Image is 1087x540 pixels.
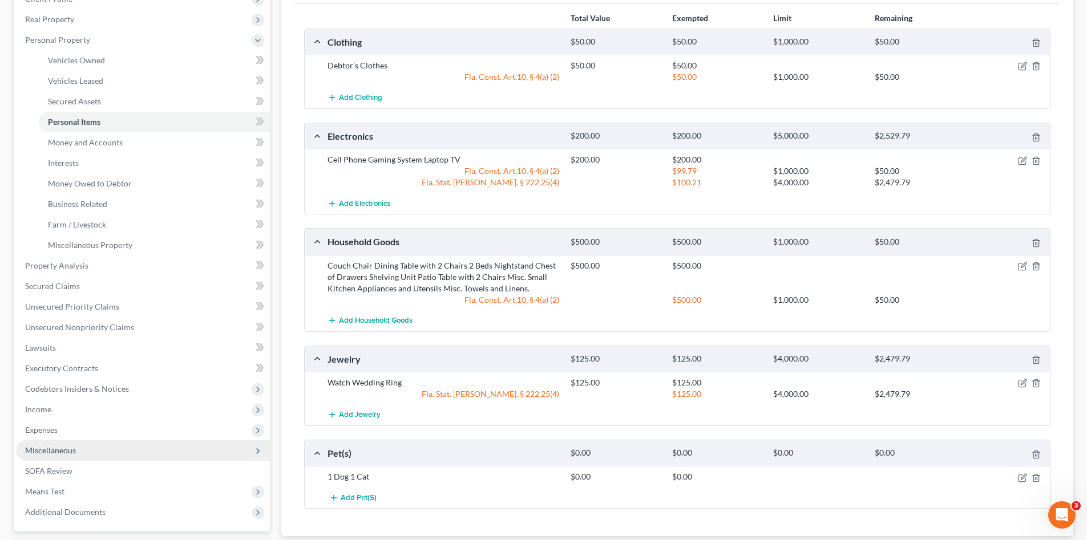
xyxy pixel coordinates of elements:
span: Unsecured Priority Claims [25,302,119,311]
div: $1,000.00 [767,237,868,247]
a: Farm / Livestock [39,214,270,235]
div: $50.00 [869,71,970,83]
div: $500.00 [666,260,767,271]
button: Add Household Goods [328,310,413,331]
div: $50.00 [565,60,666,71]
div: Fla. Const. Art.10, § 4(a) (2) [322,71,565,83]
span: Real Property [25,14,74,24]
div: Couch Chair Dining Table with 2 Chairs 2 Beds Nightstand Chest of Drawers Shelving Unit Patio Tab... [322,260,565,294]
iframe: Intercom live chat [1048,501,1076,529]
div: Fla. Stat. [PERSON_NAME]. § 222.25(4) [322,177,565,188]
div: Watch Wedding Ring [322,377,565,388]
div: Fla. Const. Art.10, § 4(a) (2) [322,165,565,177]
button: Add Electronics [328,193,390,214]
span: Interests [48,158,79,168]
div: $50.00 [869,294,970,306]
div: $99.79 [666,165,767,177]
div: 1 Dog 1 Cat [322,471,565,482]
span: Money and Accounts [48,137,123,147]
div: $4,000.00 [767,354,868,364]
div: $125.00 [666,377,767,388]
span: Add Electronics [339,199,390,208]
div: Fla. Stat. [PERSON_NAME]. § 222.25(4) [322,388,565,400]
span: Money Owed to Debtor [48,178,132,188]
span: Vehicles Owned [48,55,105,65]
div: $50.00 [666,71,767,83]
strong: Exempted [672,13,708,23]
strong: Limit [773,13,791,23]
span: Miscellaneous Property [48,240,132,250]
div: $0.00 [565,471,666,482]
div: $4,000.00 [767,388,868,400]
strong: Total Value [571,13,610,23]
div: $4,000.00 [767,177,868,188]
div: $1,000.00 [767,36,868,47]
div: $125.00 [666,388,767,400]
span: Add Household Goods [339,316,413,325]
div: Electronics [322,130,565,142]
div: $50.00 [666,36,767,47]
span: Expenses [25,425,58,435]
div: $0.00 [666,471,767,482]
a: Money Owed to Debtor [39,173,270,194]
a: SOFA Review [16,461,270,481]
div: $0.00 [767,448,868,458]
div: $200.00 [666,154,767,165]
div: Pet(s) [322,447,565,459]
div: $0.00 [666,448,767,458]
a: Interests [39,153,270,173]
a: Unsecured Nonpriority Claims [16,317,270,338]
span: Lawsuits [25,343,56,352]
div: $50.00 [666,60,767,71]
span: Secured Claims [25,281,80,291]
div: $500.00 [666,237,767,247]
span: Personal Items [48,117,100,127]
span: Unsecured Nonpriority Claims [25,322,134,332]
span: Miscellaneous [25,445,76,455]
a: Executory Contracts [16,358,270,379]
span: Secured Assets [48,96,101,106]
div: $0.00 [869,448,970,458]
span: Means Test [25,486,64,496]
span: Additional Documents [25,507,106,517]
div: $500.00 [565,260,666,271]
span: Add Jewelry [339,411,381,420]
a: Business Related [39,194,270,214]
div: $50.00 [869,36,970,47]
a: Secured Claims [16,276,270,297]
div: $50.00 [869,165,970,177]
a: Money and Accounts [39,132,270,153]
a: Miscellaneous Property [39,235,270,255]
div: $2,529.79 [869,131,970,141]
button: Add Jewelry [328,404,381,425]
div: Clothing [322,36,565,48]
div: $200.00 [565,131,666,141]
a: Vehicles Owned [39,50,270,71]
div: $5,000.00 [767,131,868,141]
div: Fla. Const. Art.10, § 4(a) (2) [322,294,565,306]
span: Codebtors Insiders & Notices [25,384,129,393]
div: $1,000.00 [767,165,868,177]
div: $2,479.79 [869,354,970,364]
span: Farm / Livestock [48,220,106,229]
div: $100.21 [666,177,767,188]
span: Executory Contracts [25,363,98,373]
span: SOFA Review [25,466,72,476]
div: $2,479.79 [869,177,970,188]
div: $500.00 [666,294,767,306]
div: $125.00 [666,354,767,364]
div: $500.00 [565,237,666,247]
div: $1,000.00 [767,71,868,83]
span: Property Analysis [25,261,88,270]
span: Vehicles Leased [48,76,103,86]
span: Business Related [48,199,107,209]
div: $2,479.79 [869,388,970,400]
span: Income [25,404,51,414]
a: Lawsuits [16,338,270,358]
a: Personal Items [39,112,270,132]
div: $125.00 [565,354,666,364]
a: Property Analysis [16,255,270,276]
a: Vehicles Leased [39,71,270,91]
span: Personal Property [25,35,90,44]
button: Add Pet(s) [328,487,378,508]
